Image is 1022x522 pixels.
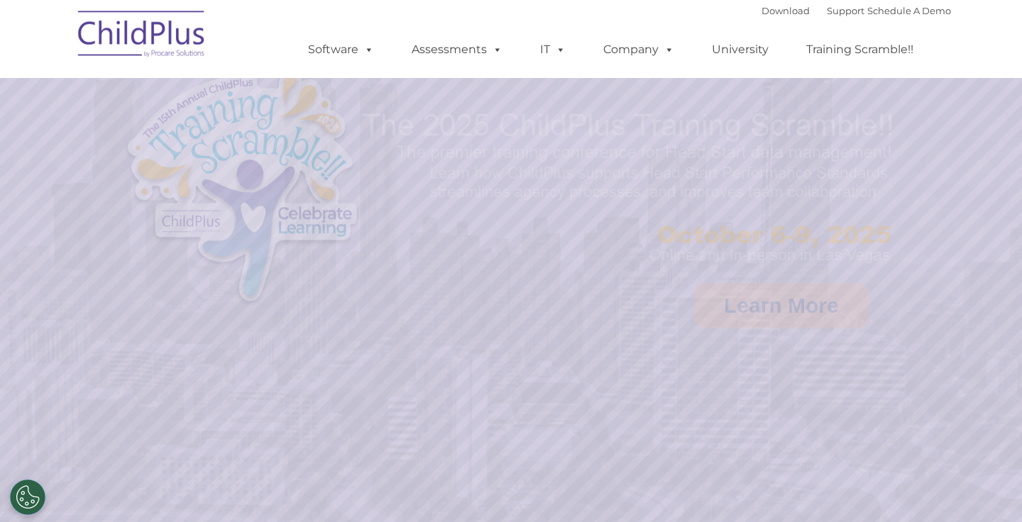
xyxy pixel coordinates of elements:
a: Download [762,5,810,16]
a: Software [294,35,388,64]
a: Training Scramble!! [792,35,928,64]
a: IT [526,35,580,64]
button: Cookies Settings [10,479,45,515]
a: Schedule A Demo [867,5,951,16]
a: Company [589,35,688,64]
a: Support [827,5,864,16]
a: Learn More [694,283,869,328]
img: ChildPlus by Procare Solutions [71,1,213,72]
a: Assessments [397,35,517,64]
a: University [698,35,783,64]
font: | [762,5,951,16]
